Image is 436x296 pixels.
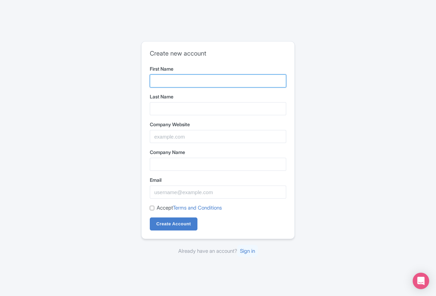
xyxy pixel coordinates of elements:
label: Last Name [150,93,286,100]
div: Open Intercom Messenger [413,273,429,289]
h2: Create new account [150,50,286,57]
label: Company Name [150,149,286,156]
input: Create Account [150,217,197,230]
a: Terms and Conditions [173,204,222,211]
label: Accept [157,204,222,212]
a: Sign in [237,245,258,257]
label: First Name [150,65,286,72]
input: example.com [150,130,286,143]
label: Company Website [150,121,286,128]
input: username@example.com [150,186,286,199]
div: Already have an account? [141,247,295,255]
label: Email [150,176,286,183]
